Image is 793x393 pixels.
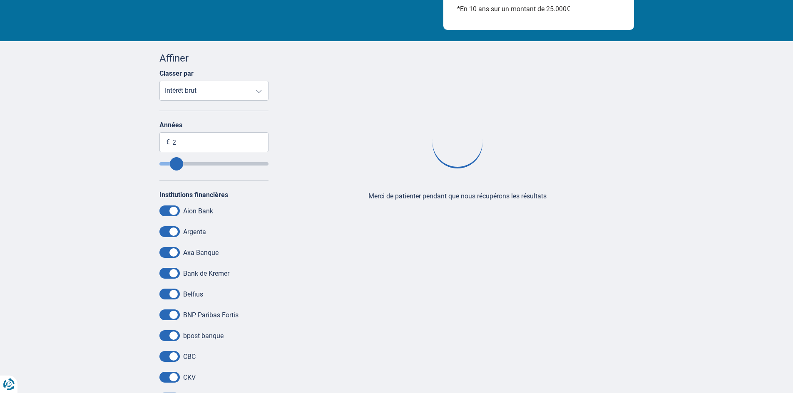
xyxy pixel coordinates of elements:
[159,121,269,129] label: Années
[183,290,203,298] label: Belfius
[159,162,269,166] input: Term
[183,207,213,215] label: Aion Bank
[457,5,620,14] p: *En 10 ans sur un montant de 25.000€
[183,249,219,257] label: Axa Banque
[159,69,194,77] label: Classer par
[183,353,196,361] label: CBC
[183,228,206,236] label: Argenta
[159,51,269,65] div: Affiner
[159,191,228,199] label: Institutions financières
[368,192,547,201] div: Merci de patienter pendant que nous récupérons les résultats
[166,138,170,147] span: €
[183,332,224,340] label: bpost banque
[183,373,196,381] label: CKV
[183,311,239,319] label: BNP Paribas Fortis
[183,269,229,277] label: Bank de Kremer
